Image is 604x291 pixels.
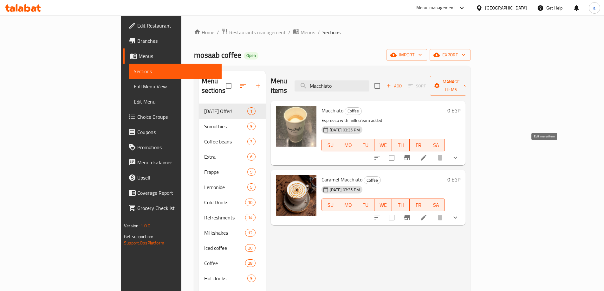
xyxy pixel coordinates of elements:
span: TU [360,200,372,210]
span: Get support on: [124,232,153,241]
a: Edit menu item [420,214,427,221]
span: Macchiato [321,106,343,115]
span: Branches [137,37,217,45]
div: items [247,168,255,176]
span: Extra [204,153,248,161]
span: TH [394,200,407,210]
a: Promotions [123,140,222,155]
span: 6 [248,154,255,160]
div: International Coffee Day Offer! [204,107,248,115]
p: Espresso with milk cream added [321,117,445,124]
span: Upsell [137,174,217,181]
span: Grocery Checklist [137,204,217,212]
div: Refreshments14 [199,210,266,225]
div: items [247,107,255,115]
button: Branch-specific-item [399,210,415,225]
button: TU [357,139,374,151]
div: items [247,123,255,130]
span: FR [412,141,425,150]
a: Grocery Checklist [123,200,222,216]
span: Sections [134,67,217,75]
img: Macchiato [276,106,316,147]
span: [DATE] 03:35 PM [327,187,362,193]
span: Select all sections [222,79,235,92]
a: Upsell [123,170,222,185]
span: Refreshments [204,214,245,221]
span: Add item [384,81,404,91]
span: 28 [245,260,255,266]
div: [GEOGRAPHIC_DATA] [485,4,527,11]
span: Sort sections [235,78,250,93]
span: WE [377,200,389,210]
nav: Menu sections [199,101,266,288]
span: 20 [245,245,255,251]
div: Iced coffee20 [199,240,266,256]
div: Milkshakes12 [199,225,266,240]
li: / [288,28,290,36]
a: Menus [293,28,315,36]
div: Coffee beans [204,138,248,145]
a: Support.OpsPlatform [124,239,164,247]
span: import [392,51,422,59]
span: a [593,4,595,11]
button: Branch-specific-item [399,150,415,165]
span: 9 [248,169,255,175]
span: 14 [245,215,255,221]
span: Coffee [204,259,245,267]
input: search [295,80,369,92]
span: Smoothies [204,123,248,130]
div: Iced coffee [204,244,245,252]
span: Select to update [385,211,398,224]
span: MO [342,141,354,150]
svg: Show Choices [451,154,459,161]
button: delete [432,150,448,165]
h6: 0 EGP [447,106,460,115]
div: items [245,214,255,221]
div: Cold Drinks [204,199,245,206]
span: 9 [248,275,255,282]
a: Coupons [123,124,222,140]
span: Choice Groups [137,113,217,121]
div: [DATE] Offer!1 [199,104,266,119]
span: 1 [248,108,255,114]
div: Hot drinks9 [199,271,266,286]
span: Promotions [137,143,217,151]
span: SU [324,200,337,210]
span: [DATE] 03:35 PM [327,127,362,133]
h6: 0 EGP [447,175,460,184]
span: mosaab coffee [194,48,241,62]
span: [DATE] Offer! [204,107,248,115]
span: Select section [371,79,384,92]
button: SU [321,139,339,151]
div: Coffee28 [199,256,266,271]
button: TU [357,199,374,211]
a: Restaurants management [222,28,286,36]
span: 1.0.0 [140,222,150,230]
div: items [247,275,255,282]
div: items [247,153,255,161]
span: FR [412,200,425,210]
span: TH [394,141,407,150]
span: Coupons [137,128,217,136]
span: MO [342,200,354,210]
span: 10 [245,199,255,206]
button: TH [392,199,409,211]
span: Full Menu View [134,83,217,90]
button: import [386,49,427,61]
svg: Show Choices [451,214,459,221]
span: Coffee [364,177,380,184]
button: SU [321,199,339,211]
span: Sections [322,28,341,36]
img: Caramel Macchiato [276,175,316,216]
button: export [430,49,471,61]
span: Version: [124,222,140,230]
a: Coverage Report [123,185,222,200]
li: / [318,28,320,36]
span: Caramel Macchiato [321,175,362,184]
div: Frappe9 [199,164,266,180]
button: SA [427,139,445,151]
div: Lemonide [204,183,248,191]
div: Lemonide5 [199,180,266,195]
